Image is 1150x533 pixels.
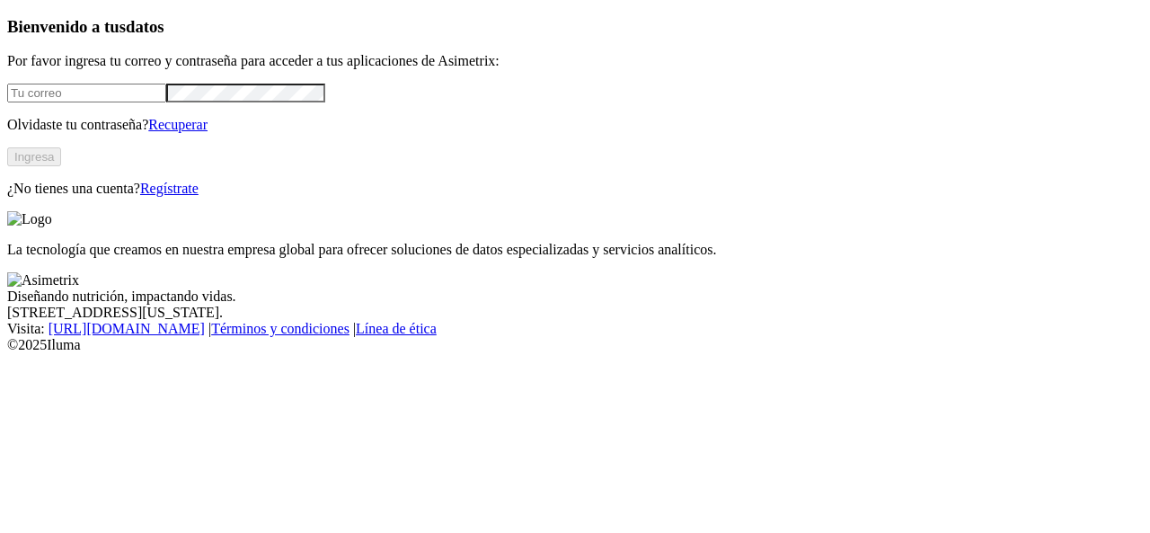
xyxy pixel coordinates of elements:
a: [URL][DOMAIN_NAME] [49,321,205,336]
a: Línea de ética [356,321,437,336]
a: Regístrate [140,181,199,196]
p: Por favor ingresa tu correo y contraseña para acceder a tus aplicaciones de Asimetrix: [7,53,1143,69]
h3: Bienvenido a tus [7,17,1143,37]
div: © 2025 Iluma [7,337,1143,353]
p: Olvidaste tu contraseña? [7,117,1143,133]
a: Recuperar [148,117,208,132]
div: Visita : | | [7,321,1143,337]
img: Logo [7,211,52,227]
button: Ingresa [7,147,61,166]
div: [STREET_ADDRESS][US_STATE]. [7,305,1143,321]
a: Términos y condiciones [211,321,349,336]
div: Diseñando nutrición, impactando vidas. [7,289,1143,305]
input: Tu correo [7,84,166,102]
p: La tecnología que creamos en nuestra empresa global para ofrecer soluciones de datos especializad... [7,242,1143,258]
img: Asimetrix [7,272,79,289]
span: datos [126,17,164,36]
p: ¿No tienes una cuenta? [7,181,1143,197]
